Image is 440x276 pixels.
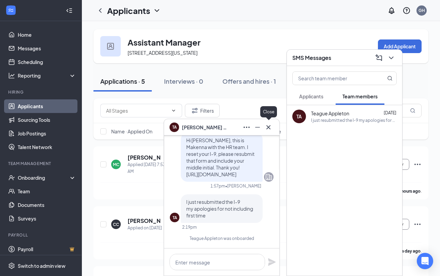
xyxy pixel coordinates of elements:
div: 1:57pm [210,183,225,189]
svg: Ellipses [413,160,422,168]
h1: Applicants [107,5,150,16]
div: CC [113,222,119,227]
div: Applied on [DATE] [128,225,169,231]
svg: ChevronDown [387,54,395,62]
svg: UserCheck [8,174,15,181]
a: Applicants [18,99,76,113]
a: Job Postings [18,127,76,140]
svg: WorkstreamLogo [8,7,14,14]
span: I just resubmitted the I-9 my apologies for not including first time [186,199,253,218]
svg: ChevronDown [153,6,161,15]
svg: Notifications [387,6,396,15]
input: Search team member [293,72,373,85]
svg: QuestionInfo [402,6,411,15]
button: ComposeMessage [373,52,384,63]
div: Teague Appleton was onboarded [170,236,274,241]
button: Cross [263,122,274,133]
h3: Assistant Manager [128,36,201,48]
a: Documents [18,198,76,212]
a: Home [18,28,76,42]
div: GH [419,7,425,13]
button: Add Applicant [378,39,422,53]
svg: Cross [264,123,273,131]
div: Team Management [8,161,75,166]
b: a day ago [401,248,421,254]
button: Ellipses [241,122,252,133]
svg: Ellipses [413,220,422,228]
a: Surveys [18,212,76,225]
div: Reporting [18,72,76,79]
svg: ChevronLeft [96,6,104,15]
span: Hi [PERSON_NAME], this is Makenna with the HR team. I reset your I-9, please resubmit that form a... [186,137,254,177]
svg: Settings [8,262,15,269]
div: Open Intercom Messenger [417,253,433,269]
div: Hiring [8,89,75,95]
div: Applications · 5 [100,77,145,85]
div: Switch to admin view [18,262,65,269]
span: [STREET_ADDRESS][US_STATE] [128,50,197,56]
svg: MagnifyingGlass [387,76,393,81]
svg: Document [163,218,169,224]
button: Filter Filters [185,104,220,117]
h5: [PERSON_NAME] [128,217,161,225]
a: Scheduling [18,55,76,69]
svg: Document [163,155,169,160]
div: Close [260,106,277,117]
div: 2:19pm [182,224,197,230]
h3: SMS Messages [292,54,331,62]
svg: Ellipses [243,123,251,131]
a: Team [18,184,76,198]
div: I just resubmitted the I-9 my apologies for not including first time [311,117,397,123]
svg: Plane [268,258,276,266]
span: Team members [342,93,378,99]
div: Interviews · 0 [164,77,203,85]
svg: Minimize [253,123,262,131]
div: Offers and hires · 1 [222,77,276,85]
div: TA [173,215,177,221]
button: ChevronDown [386,52,397,63]
a: PayrollCrown [18,242,76,256]
span: Teague Appleton [311,110,349,117]
a: Sourcing Tools [18,113,76,127]
div: MC [113,162,119,167]
svg: MagnifyingGlass [410,108,415,113]
span: [PERSON_NAME] Appleton [182,124,230,131]
a: Messages [18,42,76,55]
svg: Analysis [8,72,15,79]
img: user icon [107,43,114,50]
span: [DATE] [384,110,396,115]
input: All Stages [106,107,168,114]
svg: Filter [191,107,199,115]
a: Talent Network [18,140,76,154]
h5: [PERSON_NAME] [128,154,161,161]
svg: Collapse [66,7,73,14]
div: Applied [DATE] 7:53 AM [128,161,169,175]
div: TA [296,113,302,120]
span: • [PERSON_NAME] [225,183,261,189]
span: Name · Applied On [111,128,152,135]
div: Payroll [8,232,75,238]
b: 16 hours ago [396,189,421,194]
svg: Company [265,173,273,181]
svg: ChevronDown [171,108,176,113]
button: Minimize [252,122,263,133]
svg: ComposeMessage [375,54,383,62]
span: Applicants [299,93,323,99]
div: Onboarding [18,174,70,181]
